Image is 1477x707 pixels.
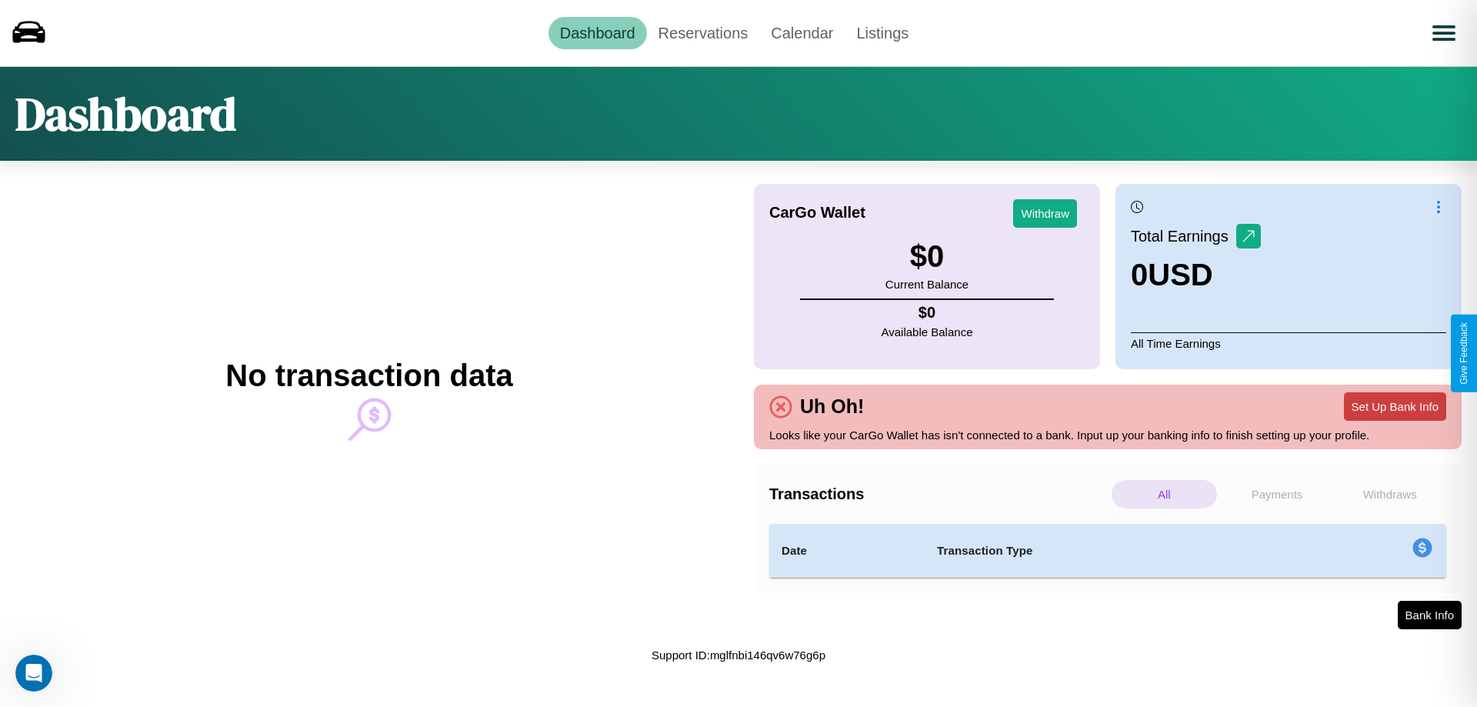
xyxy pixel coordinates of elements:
[782,542,912,560] h4: Date
[548,17,647,49] a: Dashboard
[845,17,920,49] a: Listings
[885,239,969,274] h3: $ 0
[15,82,236,145] h1: Dashboard
[652,645,825,665] p: Support ID: mglfnbi146qv6w76g6p
[885,274,969,295] p: Current Balance
[1225,480,1330,509] p: Payments
[1131,258,1261,292] h3: 0 USD
[792,395,872,418] h4: Uh Oh!
[937,542,1286,560] h4: Transaction Type
[882,322,973,342] p: Available Balance
[1422,12,1465,55] button: Open menu
[1337,480,1442,509] p: Withdraws
[1344,392,1446,421] button: Set Up Bank Info
[1013,199,1077,228] button: Withdraw
[769,204,865,222] h4: CarGo Wallet
[647,17,760,49] a: Reservations
[15,655,52,692] iframe: Intercom live chat
[1131,332,1446,354] p: All Time Earnings
[1398,601,1462,629] button: Bank Info
[882,304,973,322] h4: $ 0
[1131,222,1236,250] p: Total Earnings
[225,359,512,393] h2: No transaction data
[1112,480,1217,509] p: All
[769,485,1108,503] h4: Transactions
[769,425,1446,445] p: Looks like your CarGo Wallet has isn't connected to a bank. Input up your banking info to finish ...
[759,17,845,49] a: Calendar
[1459,322,1469,385] div: Give Feedback
[769,524,1446,578] table: simple table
